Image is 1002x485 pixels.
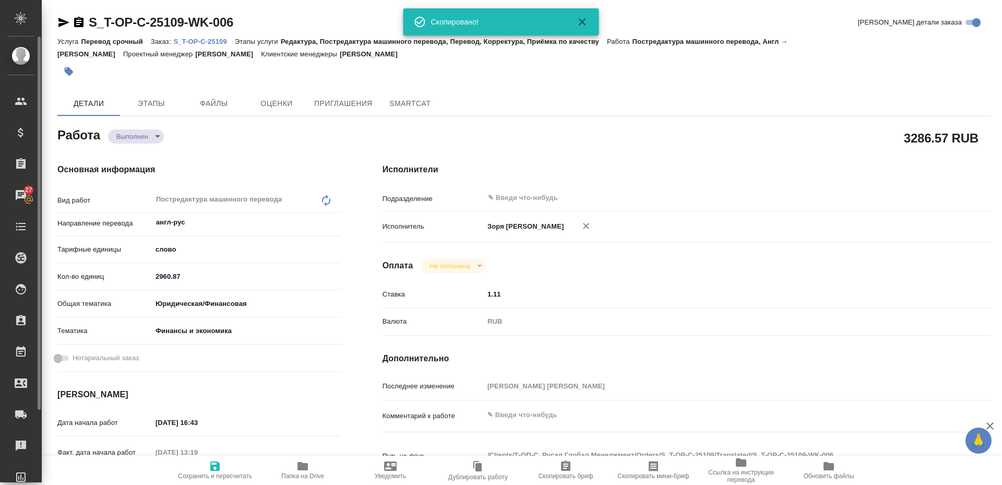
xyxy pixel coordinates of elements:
p: Этапы услуги [235,38,281,45]
textarea: /Clients/Т-ОП-С_Русал Глобал Менеджмент/Orders/S_T-OP-C-25109/Translated/S_T-OP-C-25109-WK-006 [484,446,940,464]
p: Клиентские менеджеры [261,50,340,58]
span: [PERSON_NAME] детали заказа [858,17,962,28]
p: Подразделение [383,194,484,204]
button: Скопировать ссылку [73,16,85,29]
button: Удалить исполнителя [575,215,598,238]
h4: Основная информация [57,163,341,176]
button: Не оплачена [426,262,473,270]
p: Вид работ [57,195,152,206]
span: SmartCat [385,97,435,110]
p: Ставка [383,289,484,300]
span: Файлы [189,97,239,110]
span: 🙏 [970,430,987,452]
p: Кол-во единиц [57,271,152,282]
button: Скопировать мини-бриф [610,456,697,485]
p: Зоря [PERSON_NAME] [484,221,564,232]
div: Выполнен [421,259,485,273]
p: [PERSON_NAME] [195,50,261,58]
p: Тематика [57,326,152,336]
span: Обновить файлы [804,472,854,480]
h4: [PERSON_NAME] [57,388,341,401]
p: [PERSON_NAME] [340,50,405,58]
button: Папка на Drive [259,456,347,485]
input: Пустое поле [484,378,940,394]
p: Услуга [57,38,81,45]
span: Уведомить [375,472,406,480]
p: Проектный менеджер [123,50,195,58]
input: ✎ Введи что-нибудь [152,415,243,430]
button: Скопировать ссылку для ЯМессенджера [57,16,70,29]
input: ✎ Введи что-нибудь [484,287,940,302]
p: Дата начала работ [57,418,152,428]
p: Исполнитель [383,221,484,232]
button: Сохранить и пересчитать [171,456,259,485]
a: S_T-OP-C-25109 [173,37,234,45]
input: Пустое поле [152,445,243,460]
button: Закрыть [570,16,595,28]
input: ✎ Введи что-нибудь [487,192,902,204]
p: Заказ: [151,38,173,45]
h4: Исполнители [383,163,991,176]
div: Финансы и экономика [152,322,341,340]
h4: Дополнительно [383,352,991,365]
p: Путь на drive [383,451,484,462]
input: ✎ Введи что-нибудь [152,269,341,284]
button: Open [934,197,936,199]
h2: 3286.57 RUB [904,129,979,147]
div: слово [152,241,341,258]
span: Скопировать бриф [538,472,593,480]
p: Общая тематика [57,299,152,309]
span: Скопировать мини-бриф [617,472,689,480]
span: Приглашения [314,97,373,110]
button: Скопировать бриф [522,456,610,485]
a: S_T-OP-C-25109-WK-006 [89,15,233,29]
p: Работа [607,38,633,45]
p: Последнее изменение [383,381,484,392]
button: 🙏 [965,428,992,454]
p: S_T-OP-C-25109 [173,38,234,45]
div: Юридическая/Финансовая [152,295,341,313]
a: 27 [3,182,39,208]
p: Факт. дата начала работ [57,447,152,458]
span: Нотариальный заказ [73,353,139,363]
p: Комментарий к работе [383,411,484,421]
h4: Оплата [383,259,413,272]
span: Дублировать работу [448,474,508,481]
div: Скопировано! [431,17,562,27]
div: Выполнен [108,129,164,144]
div: RUB [484,313,940,330]
button: Выполнен [113,132,151,141]
p: Редактура, Постредактура машинного перевода, Перевод, Корректура, Приёмка по качеству [281,38,607,45]
h2: Работа [57,125,100,144]
button: Ссылка на инструкции перевода [697,456,785,485]
button: Обновить файлы [785,456,873,485]
span: Детали [64,97,114,110]
button: Добавить тэг [57,60,80,83]
button: Уведомить [347,456,434,485]
p: Тарифные единицы [57,244,152,255]
span: Сохранить и пересчитать [178,472,252,480]
p: Перевод срочный [81,38,151,45]
p: Направление перевода [57,218,152,229]
button: Дублировать работу [434,456,522,485]
span: Оценки [252,97,302,110]
p: Валюта [383,316,484,327]
span: Папка на Drive [281,472,324,480]
span: Ссылка на инструкции перевода [703,469,779,483]
button: Open [335,221,337,223]
span: Этапы [126,97,176,110]
span: 27 [19,185,39,195]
